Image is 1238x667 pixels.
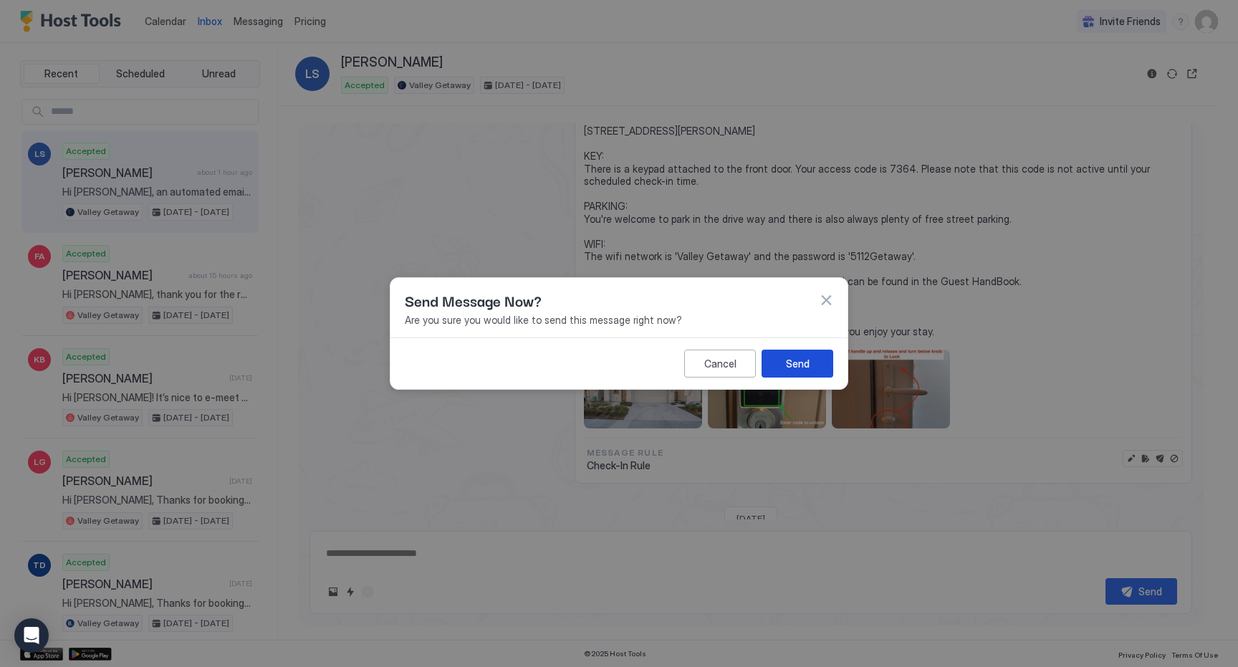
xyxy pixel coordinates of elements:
div: Cancel [704,356,736,371]
button: Cancel [684,350,756,378]
div: Open Intercom Messenger [14,618,49,653]
span: Send Message Now? [405,289,542,311]
span: Are you sure you would like to send this message right now? [405,314,833,327]
button: Send [762,350,833,378]
div: Send [786,356,810,371]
